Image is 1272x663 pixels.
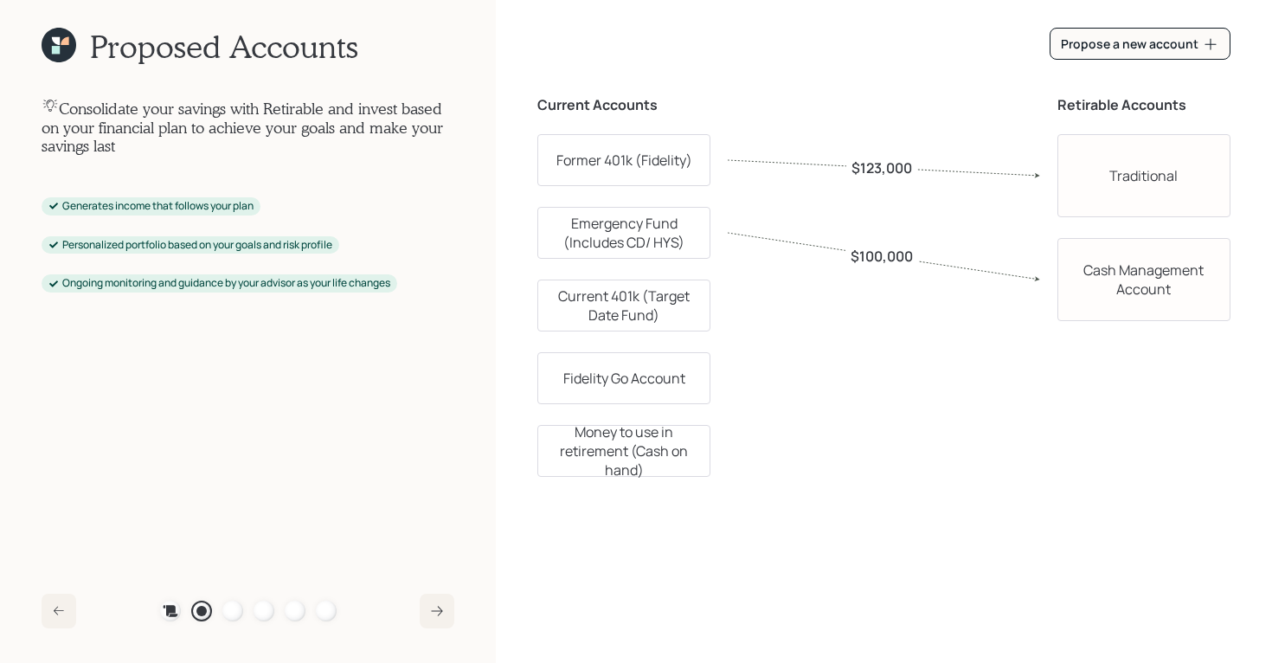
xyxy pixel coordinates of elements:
[537,207,710,259] div: Emergency Fund (Includes CD/ HYS)
[537,352,710,404] div: Fidelity Go Account
[1057,97,1186,113] h5: Retirable Accounts
[48,199,254,214] div: Generates income that follows your plan
[1057,238,1230,321] div: Cash Management Account
[851,247,913,266] label: $100,000
[537,425,710,477] div: Money to use in retirement (Cash on hand)
[537,97,658,113] h5: Current Accounts
[48,276,390,291] div: Ongoing monitoring and guidance by your advisor as your life changes
[42,97,454,156] h4: Consolidate your savings with Retirable and invest based on your financial plan to achieve your g...
[48,238,332,253] div: Personalized portfolio based on your goals and risk profile
[1057,134,1230,217] div: Traditional
[1050,28,1230,60] button: Propose a new account
[90,28,358,65] h1: Proposed Accounts
[1061,35,1219,53] div: Propose a new account
[537,134,710,186] div: Former 401k (Fidelity)
[537,280,710,331] div: Current 401k (Target Date Fund)
[851,158,912,177] label: $123,000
